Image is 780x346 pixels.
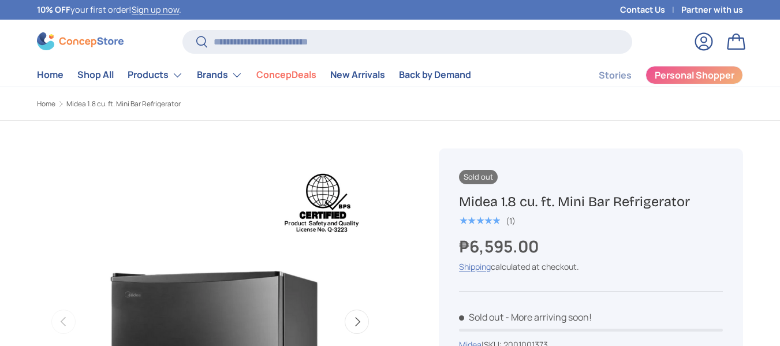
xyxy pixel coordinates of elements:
h1: Midea 1.8 cu. ft. Mini Bar Refrigerator [459,193,723,211]
strong: ₱6,595.00 [459,235,542,257]
a: Home [37,101,55,107]
a: Personal Shopper [645,66,743,84]
a: Partner with us [681,3,743,16]
a: Midea 1.8 cu. ft. Mini Bar Refrigerator [66,101,181,107]
a: Back by Demand [399,64,471,86]
span: ★★★★★ [459,215,500,226]
a: Products [128,64,183,87]
p: your first order! . [37,3,181,16]
nav: Secondary [571,64,743,87]
a: Stories [599,64,632,87]
summary: Brands [190,64,249,87]
nav: Breadcrumbs [37,99,411,109]
div: (1) [506,217,516,225]
a: Sign up now [132,4,179,15]
span: Sold out [459,170,498,184]
span: Personal Shopper [655,70,734,80]
div: 5.0 out of 5.0 stars [459,215,500,226]
a: Home [37,64,64,86]
a: Contact Us [620,3,681,16]
summary: Products [121,64,190,87]
span: Sold out [459,311,503,323]
nav: Primary [37,64,471,87]
a: Brands [197,64,242,87]
p: - More arriving soon! [505,311,592,323]
a: New Arrivals [330,64,385,86]
a: 5.0 out of 5.0 stars (1) [459,214,516,226]
a: Shop All [77,64,114,86]
a: Shipping [459,261,491,272]
a: ConcepDeals [256,64,316,86]
img: ConcepStore [37,32,124,50]
strong: 10% OFF [37,4,70,15]
div: calculated at checkout. [459,261,723,273]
